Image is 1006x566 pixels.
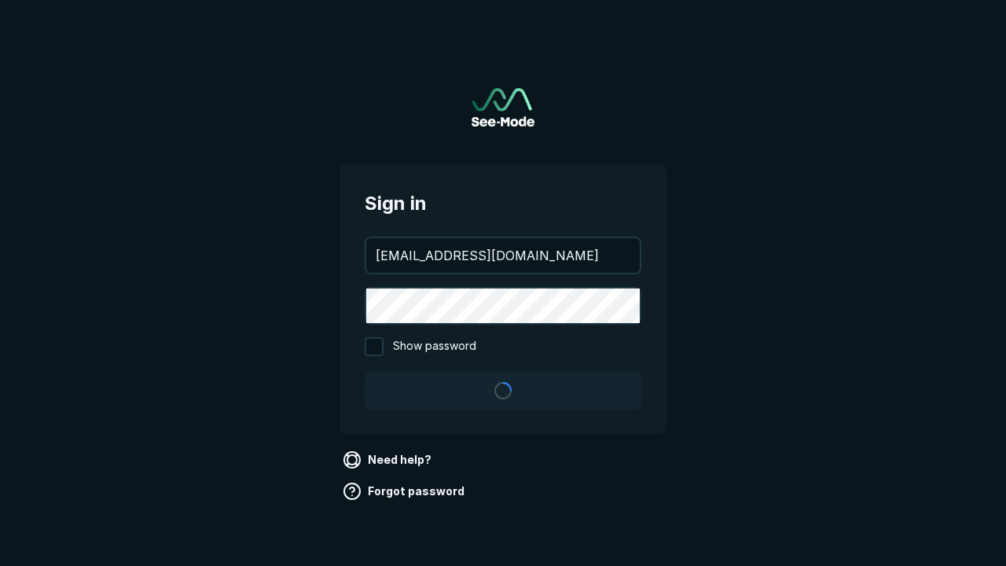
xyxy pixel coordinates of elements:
a: Need help? [340,447,438,472]
a: Forgot password [340,479,471,504]
a: Go to sign in [472,88,534,127]
span: Sign in [365,189,641,218]
span: Show password [393,337,476,356]
input: your@email.com [366,238,640,273]
img: See-Mode Logo [472,88,534,127]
